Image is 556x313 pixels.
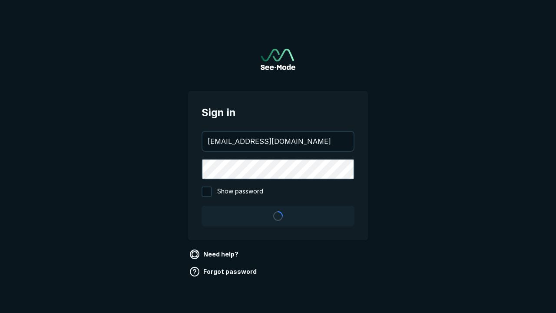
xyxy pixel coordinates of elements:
a: Go to sign in [261,49,295,70]
a: Forgot password [188,265,260,279]
img: See-Mode Logo [261,49,295,70]
input: your@email.com [202,132,354,151]
a: Need help? [188,247,242,261]
span: Sign in [202,105,354,120]
span: Show password [217,186,263,197]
